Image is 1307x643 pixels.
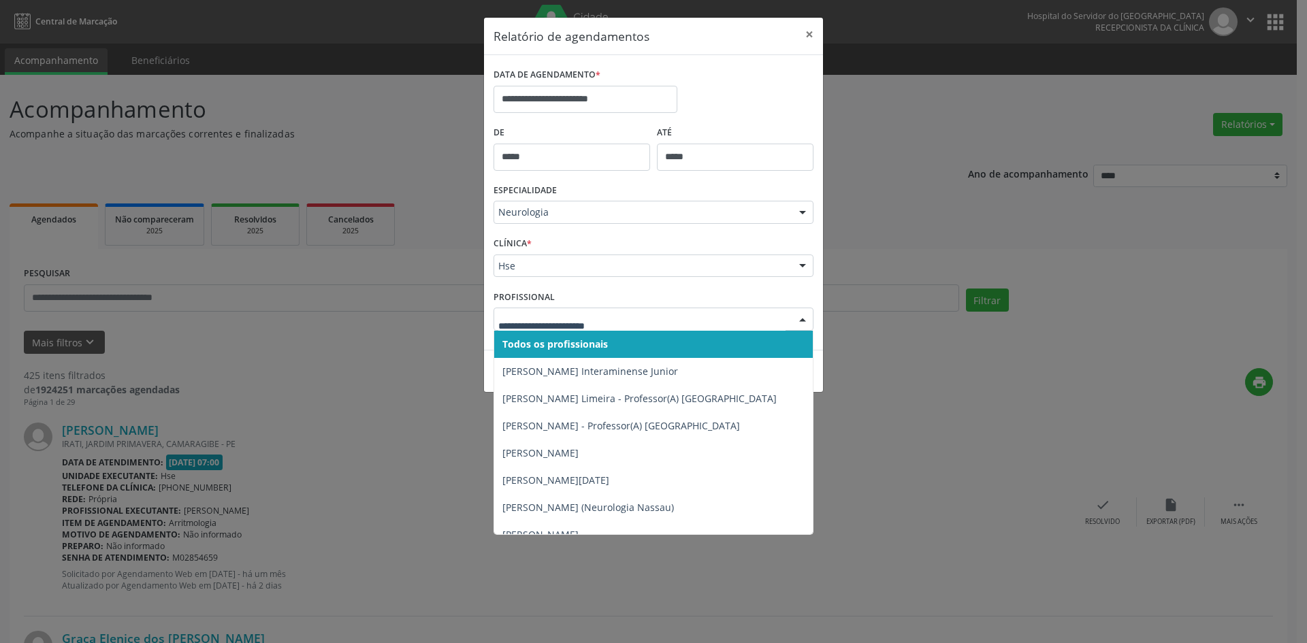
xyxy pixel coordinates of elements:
span: Todos os profissionais [502,337,608,350]
span: [PERSON_NAME] [502,528,579,541]
button: Close [796,18,823,51]
label: DATA DE AGENDAMENTO [494,65,600,86]
label: ESPECIALIDADE [494,180,557,201]
span: [PERSON_NAME] [502,446,579,459]
label: PROFISSIONAL [494,286,555,308]
span: Neurologia [498,205,786,219]
span: [PERSON_NAME] Limeira - Professor(A) [GEOGRAPHIC_DATA] [502,392,777,405]
span: [PERSON_NAME] Interaminense Junior [502,365,678,378]
label: CLÍNICA [494,233,532,254]
span: [PERSON_NAME] - Professor(A) [GEOGRAPHIC_DATA] [502,419,740,432]
span: [PERSON_NAME][DATE] [502,474,609,487]
h5: Relatório de agendamentos [494,27,649,45]
span: Hse [498,259,786,273]
span: [PERSON_NAME] (Neurologia Nassau) [502,501,674,514]
label: ATÉ [657,122,813,144]
label: De [494,122,650,144]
